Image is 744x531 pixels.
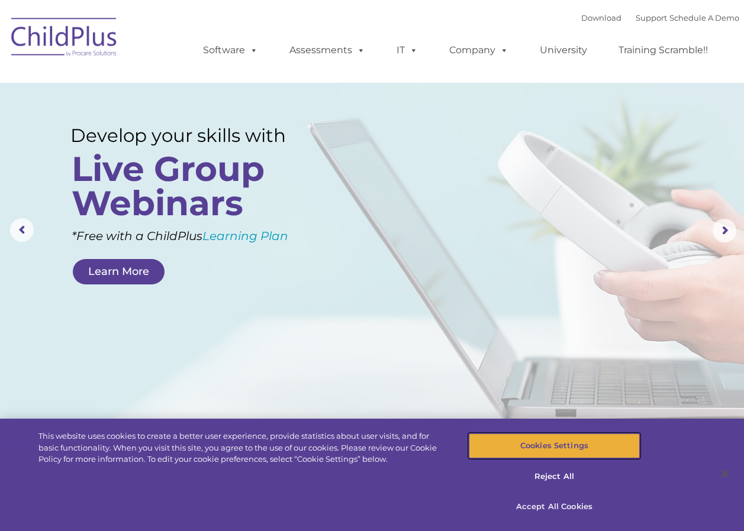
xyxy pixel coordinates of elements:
button: Reject All [469,464,640,489]
a: Download [581,13,621,22]
a: IT [385,38,430,62]
a: Learning Plan [202,229,288,243]
a: Software [191,38,270,62]
button: Cookies Settings [469,433,640,458]
button: Close [712,461,738,487]
span: Last name [165,78,201,87]
a: Schedule A Demo [669,13,739,22]
rs-layer: Live Group Webinars [72,152,314,221]
rs-layer: *Free with a ChildPlus [72,225,334,247]
a: Company [437,38,520,62]
div: This website uses cookies to create a better user experience, provide statistics about user visit... [38,430,446,465]
a: Training Scramble!! [607,38,720,62]
font: | [581,13,739,22]
button: Accept All Cookies [469,494,640,519]
img: ChildPlus by Procare Solutions [5,9,124,69]
rs-layer: Develop your skills with [70,124,317,147]
a: Support [636,13,667,22]
a: Learn More [73,259,165,284]
a: University [528,38,599,62]
a: Assessments [278,38,377,62]
span: Phone number [165,127,215,135]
